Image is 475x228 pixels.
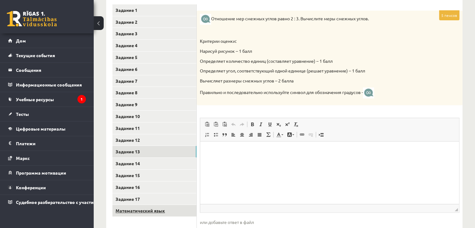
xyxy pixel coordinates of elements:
[112,158,196,169] a: Задание 14
[257,120,265,128] a: Курсив (Ctrl+I)
[255,131,264,139] a: По ширине
[8,121,86,136] a: Цифровые материалы
[211,16,369,21] font: Отношение мер смежных углов равно 2 : 3. Вычислите меры смежных углов.
[8,77,86,92] a: Информационные сообщения1
[8,195,86,209] a: Судебное разбирательство с участием [PERSON_NAME]
[211,131,220,139] a: Вставить/удалить отмеченный список
[274,120,283,128] a: Подстрочный индекс
[112,111,196,122] a: Задание 10
[116,113,140,119] font: Задание 10
[16,199,136,205] font: Судебное разбирательство с участием [PERSON_NAME]
[112,4,196,16] a: Задание 1
[112,181,196,193] a: Задание 16
[274,131,285,139] a: Цвет текста
[200,90,363,95] font: Правильно и последовательно используйте символ для обозначения градусов -
[116,184,140,190] font: Задание 16
[116,54,137,60] font: Задание 5
[16,126,66,131] font: Цифровые материалы
[16,185,46,190] font: Конференции
[112,16,196,28] a: Задание 2
[112,40,196,51] a: Задание 4
[200,78,294,83] font: Вычисляет размеры смежных углов – 2 балла
[8,48,86,62] a: Текущие события
[298,131,306,139] a: Вставить/редактировать ссылку (Ctrl+K)
[264,131,273,139] a: Математика
[8,180,86,195] a: Конференции
[112,99,196,110] a: Задание 9
[112,28,196,39] a: Задание 3
[220,131,229,139] a: Цитировать
[116,208,165,213] font: Математический язык
[200,38,236,44] font: Критерии оценки:
[16,111,29,117] font: Тесты
[246,131,255,139] a: На правом краю
[16,170,66,176] font: Программа мотивации
[112,87,196,98] a: Задание 8
[265,120,274,128] a: Подчеркнутый (Ctrl+U)
[238,120,246,128] a: Повторить (Ctrl+Y)
[8,151,86,165] a: Маркс
[220,120,229,128] a: Вставить из Word
[116,42,137,48] font: Задание 4
[116,137,140,143] font: Задание 12
[116,196,140,202] font: Задание 17
[285,131,296,139] a: Цвет фона
[16,141,36,146] font: Платежи
[455,208,458,211] span: Перетащите, чтобы изменить размер.
[16,82,82,87] font: Информационные сообщения
[116,78,137,84] font: Задание 7
[16,67,41,73] font: Сообщения
[116,7,137,13] font: Задание 1
[229,131,238,139] a: На левом краю
[116,161,140,166] font: Задание 14
[203,131,211,139] a: Вставить/удалить нумерованный список
[112,122,196,134] a: Задание 11
[112,63,196,75] a: Задание 6
[112,193,196,205] a: Задание 17
[116,31,137,36] font: Задание 3
[441,13,457,18] font: 5 пенсов
[229,120,238,128] a: Отменить (Ctrl+Z)
[7,11,57,27] a: Рижская 1-я средняя школа заочного обучения
[200,219,254,225] font: или добавьте ответ в файл
[16,155,30,161] font: Маркс
[116,102,137,107] font: Задание 9
[116,125,140,131] font: Задание 11
[8,166,86,180] a: Программа мотивации
[200,141,459,204] iframe: Визуальный текстовый редактор, wiswyg-editor-user-answer-47433775841560
[306,131,315,139] a: Удалить ссылку
[116,172,140,178] font: Задание 15
[203,120,211,128] a: Вставить (Ctrl+V)
[8,107,86,121] a: Тесты
[200,58,333,64] font: Определяет количество единиц (составляет уравнение) – 1 балл
[112,205,196,216] a: Математический язык
[200,48,252,54] font: Нарисуй рисунок – 1 балл
[112,52,196,63] a: Задание 5
[116,19,137,25] font: Задание 2
[8,63,86,77] a: Сообщения
[8,136,86,151] a: Платежи
[112,75,196,87] a: Задание 7
[112,146,196,157] a: Задание 13
[116,66,137,72] font: Задание 6
[116,90,137,95] font: Задание 8
[200,68,365,73] font: Определяет угол, соответствующий одной единице (решает уравнение) – 1 балл
[81,97,83,102] font: 1
[211,120,220,128] a: Вставить только текст (Ctrl+Shift+V)
[248,120,257,128] a: Жирный (Ctrl+B)
[292,120,300,128] a: Убрать формирование
[116,149,140,154] font: Задание 13
[16,97,54,102] font: Учебные ресурсы
[317,131,325,139] a: Вставьте разрыв страницы для печати
[112,170,196,181] a: Задание 15
[8,92,86,107] a: Учебные ресурсы
[16,52,55,58] font: Текущие события
[112,134,196,146] a: Задание 12
[238,131,246,139] a: В центре
[8,33,86,48] a: Дом
[16,38,26,43] font: Дом
[283,120,292,128] a: Надстрочный индекс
